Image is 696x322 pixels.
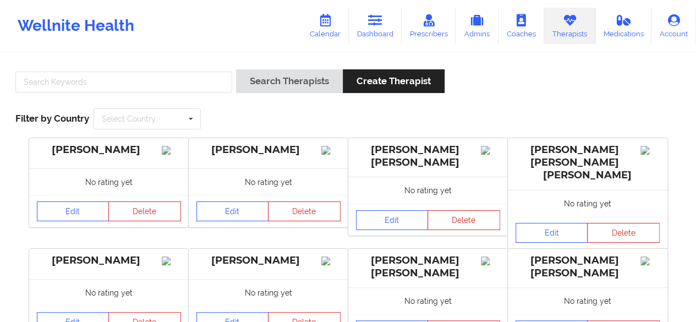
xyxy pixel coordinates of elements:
[516,223,588,243] a: Edit
[456,8,498,44] a: Admins
[544,8,595,44] a: Therapists
[108,201,181,221] button: Delete
[516,144,660,182] div: [PERSON_NAME] [PERSON_NAME] [PERSON_NAME]
[356,144,500,169] div: [PERSON_NAME] [PERSON_NAME]
[402,8,456,44] a: Prescribers
[29,279,189,306] div: No rating yet
[343,69,445,93] button: Create Therapist
[348,287,508,314] div: No rating yet
[162,146,181,155] img: Image%2Fplaceholer-image.png
[321,256,341,265] img: Image%2Fplaceholer-image.png
[508,190,667,217] div: No rating yet
[321,146,341,155] img: Image%2Fplaceholer-image.png
[349,8,402,44] a: Dashboard
[640,146,660,155] img: Image%2Fplaceholer-image.png
[189,168,348,195] div: No rating yet
[268,201,341,221] button: Delete
[481,146,500,155] img: Image%2Fplaceholer-image.png
[348,177,508,204] div: No rating yet
[508,287,667,314] div: No rating yet
[595,8,652,44] a: Medications
[15,72,232,92] input: Search Keywords
[356,210,429,230] a: Edit
[37,254,181,267] div: [PERSON_NAME]
[189,279,348,306] div: No rating yet
[15,113,89,124] span: Filter by Country
[428,210,500,230] button: Delete
[481,256,500,265] img: Image%2Fplaceholer-image.png
[102,115,156,123] div: Select Country
[587,223,660,243] button: Delete
[196,201,269,221] a: Edit
[640,256,660,265] img: Image%2Fplaceholer-image.png
[29,168,189,195] div: No rating yet
[498,8,544,44] a: Coaches
[356,254,500,280] div: [PERSON_NAME] [PERSON_NAME]
[196,254,341,267] div: [PERSON_NAME]
[516,254,660,280] div: [PERSON_NAME] [PERSON_NAME]
[236,69,343,93] button: Search Therapists
[37,144,181,156] div: [PERSON_NAME]
[196,144,341,156] div: [PERSON_NAME]
[37,201,109,221] a: Edit
[162,256,181,265] img: Image%2Fplaceholer-image.png
[302,8,349,44] a: Calendar
[651,8,696,44] a: Account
